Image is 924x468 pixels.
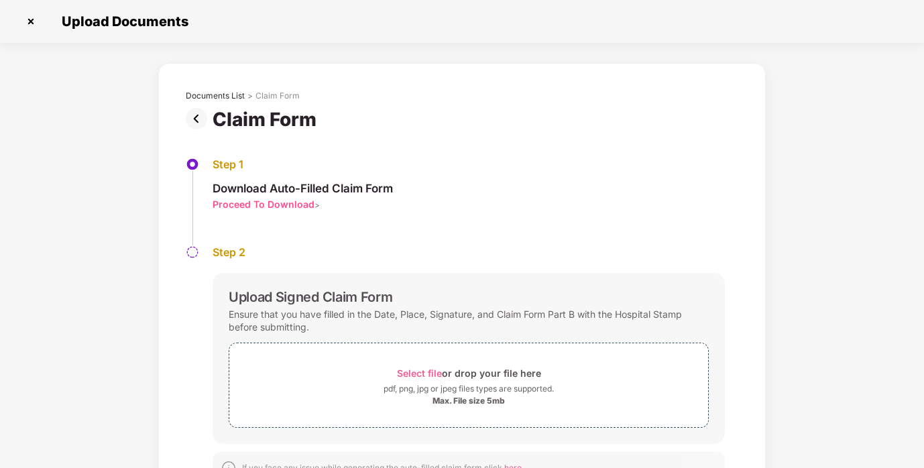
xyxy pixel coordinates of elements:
span: Upload Documents [48,13,195,30]
div: Claim Form [255,91,300,101]
div: Ensure that you have filled in the Date, Place, Signature, and Claim Form Part B with the Hospita... [229,305,709,336]
div: Max. File size 5mb [432,396,505,406]
div: pdf, png, jpg or jpeg files types are supported. [384,382,554,396]
img: svg+xml;base64,PHN2ZyBpZD0iU3RlcC1QZW5kaW5nLTMyeDMyIiB4bWxucz0iaHR0cDovL3d3dy53My5vcmcvMjAwMC9zdm... [186,245,199,259]
div: Step 2 [213,245,725,259]
img: svg+xml;base64,PHN2ZyBpZD0iUHJldi0zMngzMiIgeG1sbnM9Imh0dHA6Ly93d3cudzMub3JnLzIwMDAvc3ZnIiB3aWR0aD... [186,108,213,129]
span: > [314,200,320,210]
div: > [247,91,253,101]
div: Documents List [186,91,245,101]
img: svg+xml;base64,PHN2ZyBpZD0iU3RlcC1BY3RpdmUtMzJ4MzIiIHhtbG5zPSJodHRwOi8vd3d3LnczLm9yZy8yMDAwL3N2Zy... [186,158,199,171]
div: Claim Form [213,108,322,131]
div: Step 1 [213,158,393,172]
div: or drop your file here [397,364,541,382]
span: Select fileor drop your file herepdf, png, jpg or jpeg files types are supported.Max. File size 5mb [229,353,708,417]
span: Select file [397,367,442,379]
div: Proceed To Download [213,198,314,211]
div: Upload Signed Claim Form [229,289,392,305]
img: svg+xml;base64,PHN2ZyBpZD0iQ3Jvc3MtMzJ4MzIiIHhtbG5zPSJodHRwOi8vd3d3LnczLm9yZy8yMDAwL3N2ZyIgd2lkdG... [20,11,42,32]
div: Download Auto-Filled Claim Form [213,181,393,196]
